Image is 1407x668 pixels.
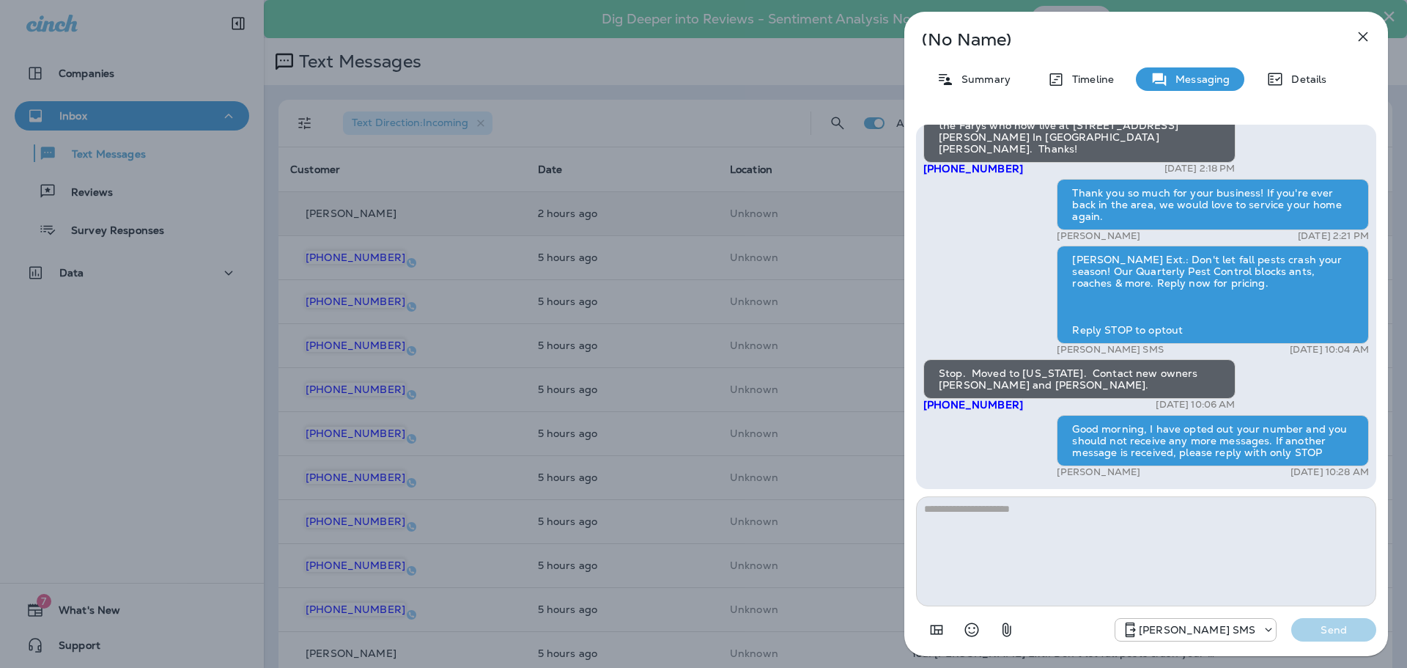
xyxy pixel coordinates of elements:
[954,73,1011,85] p: Summary
[922,615,951,645] button: Add in a premade template
[923,398,1023,411] span: [PHONE_NUMBER]
[1290,344,1369,356] p: [DATE] 10:04 AM
[1168,73,1230,85] p: Messaging
[1290,466,1369,478] p: [DATE] 10:28 AM
[1164,163,1236,175] p: [DATE] 2:18 PM
[1057,230,1140,242] p: [PERSON_NAME]
[923,359,1236,399] div: Stop. Moved to [US_STATE]. Contact new owners [PERSON_NAME] and [PERSON_NAME].
[1156,399,1235,411] p: [DATE] 10:06 AM
[1057,246,1369,344] div: [PERSON_NAME] Ext.: Don't let fall pests crash your season! Our Quarterly Pest Control blocks ant...
[957,615,986,645] button: Select an emoji
[1298,230,1369,242] p: [DATE] 2:21 PM
[1284,73,1326,85] p: Details
[1115,621,1276,639] div: +1 (757) 760-3335
[1057,179,1369,230] div: Thank you so much for your business! If you're ever back in the area, we would love to service yo...
[1139,624,1255,636] p: [PERSON_NAME] SMS
[1065,73,1114,85] p: Timeline
[1057,344,1163,356] p: [PERSON_NAME] SMS
[922,34,1322,45] p: (No Name)
[1057,466,1140,478] p: [PERSON_NAME]
[923,100,1236,163] div: Hollands have moved to [US_STATE]. Please contact the Farys who now live at [STREET_ADDRESS][PERS...
[923,162,1023,175] span: [PHONE_NUMBER]
[1057,415,1369,466] div: Good morning, I have opted out your number and you should not receive any more messages. If anoth...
